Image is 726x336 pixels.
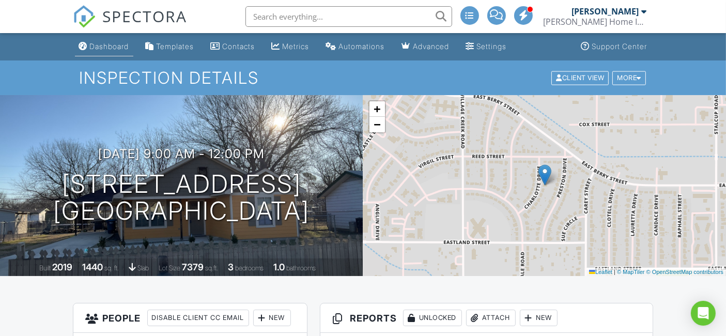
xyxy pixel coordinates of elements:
a: Zoom out [369,117,385,132]
span: slab [137,264,149,272]
span: − [374,118,380,131]
a: Metrics [268,37,314,56]
img: The Best Home Inspection Software - Spectora [73,5,96,28]
div: Settings [477,42,507,51]
h3: Reports [320,303,653,333]
div: Contacts [223,42,255,51]
span: Lot Size [159,264,180,272]
div: 1440 [82,262,103,272]
div: Client View [551,71,609,85]
h3: People [73,303,307,333]
span: Built [39,264,51,272]
div: Duran Home Inspections [544,17,647,27]
span: bedrooms [235,264,264,272]
div: Support Center [592,42,647,51]
span: bathrooms [286,264,316,272]
a: Templates [142,37,198,56]
div: 3 [228,262,234,272]
div: [PERSON_NAME] [572,6,639,17]
div: New [253,310,291,326]
a: © OpenStreetMap contributors [646,269,723,275]
a: Support Center [577,37,652,56]
div: Dashboard [90,42,129,51]
div: Open Intercom Messenger [691,301,716,326]
span: | [614,269,615,275]
a: Settings [462,37,511,56]
a: Client View [550,73,611,81]
a: Automations (Basic) [322,37,389,56]
div: New [520,310,558,326]
h1: [STREET_ADDRESS] [GEOGRAPHIC_DATA] [53,171,310,225]
div: Templates [157,42,194,51]
h3: [DATE] 9:00 am - 12:00 pm [98,147,265,161]
a: Dashboard [75,37,133,56]
div: Disable Client CC Email [147,310,249,326]
div: More [612,71,646,85]
div: Automations [339,42,385,51]
div: Metrics [283,42,310,51]
h1: Inspection Details [79,69,646,87]
span: SPECTORA [103,5,188,27]
span: sq. ft. [104,264,119,272]
div: 7379 [182,262,204,272]
div: Unlocked [403,310,462,326]
span: + [374,102,380,115]
div: Advanced [413,42,450,51]
a: Zoom in [369,101,385,117]
a: © MapTiler [617,269,645,275]
img: Marker [538,164,551,186]
div: 2019 [52,262,72,272]
div: 1.0 [273,262,285,272]
a: SPECTORA [73,14,188,36]
a: Contacts [207,37,259,56]
span: sq.ft. [205,264,218,272]
a: Advanced [397,37,454,56]
div: Attach [466,310,516,326]
a: Leaflet [589,269,612,275]
input: Search everything... [245,6,452,27]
